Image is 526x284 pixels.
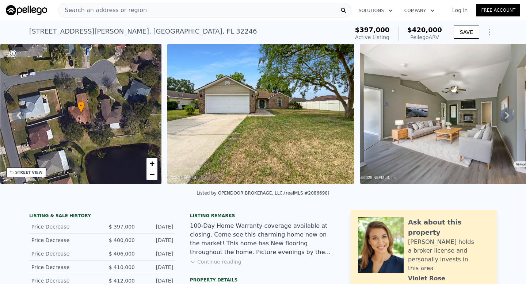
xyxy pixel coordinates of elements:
div: Price Decrease [31,223,96,230]
img: Sale: 158160618 Parcel: 32866627 [167,44,354,184]
img: Pellego [6,5,47,15]
span: Search an address or region [59,6,147,15]
span: $ 397,000 [109,224,135,230]
div: Ask about this property [408,217,489,238]
div: [DATE] [141,250,173,257]
span: $ 412,000 [109,278,135,284]
div: [STREET_ADDRESS][PERSON_NAME] , [GEOGRAPHIC_DATA] , FL 32246 [29,26,257,37]
div: • [77,101,85,114]
div: Violet Rose [408,274,445,283]
button: SAVE [454,26,479,39]
span: $ 410,000 [109,264,135,270]
div: [DATE] [141,237,173,244]
a: Free Account [476,4,520,16]
div: Listing remarks [190,213,336,219]
a: Zoom out [146,169,157,180]
a: Log In [443,7,476,14]
span: $397,000 [355,26,390,34]
span: • [77,102,85,109]
div: Listed by OPENDOOR BROKERAGE, LLC. (realMLS #2086698) [197,191,329,196]
button: Continue reading [190,258,241,265]
button: Company [399,4,441,17]
span: + [150,159,155,168]
div: Price Decrease [31,250,96,257]
div: 100-Day Home Warranty coverage available at closing. Come see this charming home now on the marke... [190,222,336,257]
div: [DATE] [141,223,173,230]
span: $ 406,000 [109,251,135,257]
div: Price Decrease [31,237,96,244]
button: Show Options [482,25,497,39]
span: Active Listing [355,34,389,40]
div: Price Decrease [31,264,96,271]
div: Property details [190,277,336,283]
div: [DATE] [141,264,173,271]
span: $ 400,000 [109,237,135,243]
span: − [150,170,155,179]
div: [PERSON_NAME] holds a broker license and personally invests in this area [408,238,489,273]
button: Solutions [353,4,399,17]
span: $420,000 [407,26,442,34]
div: STREET VIEW [15,170,43,175]
a: Zoom in [146,158,157,169]
div: Pellego ARV [407,34,442,41]
div: LISTING & SALE HISTORY [29,213,175,220]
